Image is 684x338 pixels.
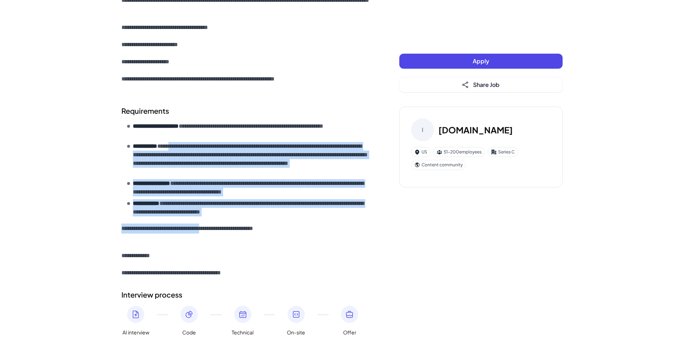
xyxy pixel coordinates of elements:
[433,147,485,157] div: 51-200 employees
[473,57,489,65] span: Apply
[411,147,430,157] div: US
[399,77,563,92] button: Share Job
[122,329,149,336] span: AI interview
[411,160,466,170] div: Content community
[488,147,518,157] div: Series C
[399,54,563,69] button: Apply
[473,81,500,88] span: Share Job
[121,106,371,116] h2: Requirements
[121,289,371,300] h2: Interview process
[438,123,513,136] h3: [DOMAIN_NAME]
[411,118,434,141] div: I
